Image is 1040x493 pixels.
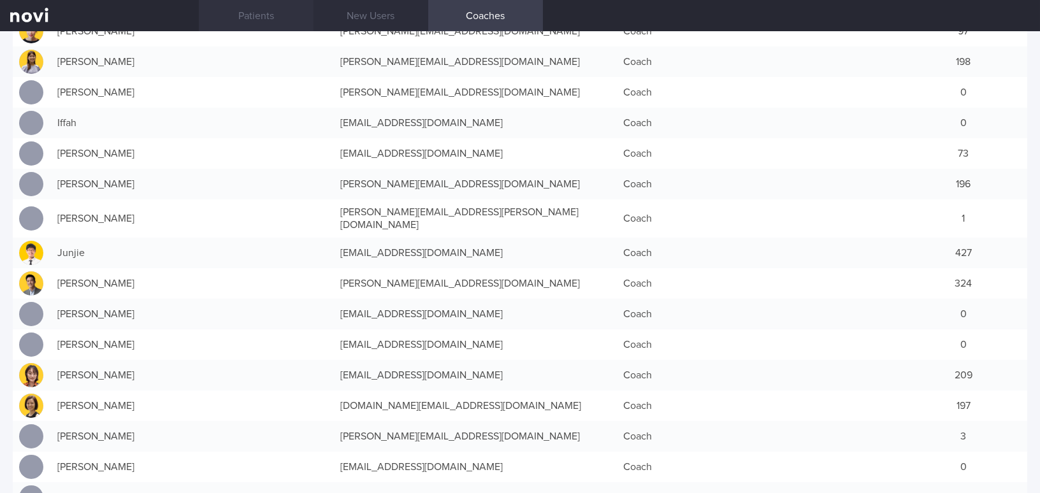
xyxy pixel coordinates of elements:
div: Coach [617,424,900,449]
div: [PERSON_NAME][EMAIL_ADDRESS][DOMAIN_NAME] [334,424,617,449]
div: Coach [617,49,900,75]
div: [PERSON_NAME] [51,80,334,105]
div: 427 [900,240,1027,266]
div: Coach [617,141,900,166]
div: [EMAIL_ADDRESS][DOMAIN_NAME] [334,240,617,266]
div: [PERSON_NAME] [51,332,334,357]
div: [PERSON_NAME] [51,362,334,388]
div: Coach [617,271,900,296]
div: Coach [617,454,900,480]
div: Coach [617,332,900,357]
div: Coach [617,206,900,231]
div: 0 [900,332,1027,357]
div: Coach [617,362,900,388]
div: [PERSON_NAME] [51,141,334,166]
div: 73 [900,141,1027,166]
div: [EMAIL_ADDRESS][DOMAIN_NAME] [334,110,617,136]
div: [PERSON_NAME] [51,301,334,327]
div: 0 [900,80,1027,105]
div: [DOMAIN_NAME][EMAIL_ADDRESS][DOMAIN_NAME] [334,393,617,418]
div: Coach [617,171,900,197]
div: [PERSON_NAME] [51,424,334,449]
div: 209 [900,362,1027,388]
div: Iffah [51,110,334,136]
div: Coach [617,301,900,327]
div: [EMAIL_ADDRESS][DOMAIN_NAME] [334,141,617,166]
div: 0 [900,110,1027,136]
div: Coach [617,110,900,136]
div: Coach [617,240,900,266]
div: [EMAIL_ADDRESS][DOMAIN_NAME] [334,362,617,388]
div: 196 [900,171,1027,197]
div: [PERSON_NAME][EMAIL_ADDRESS][DOMAIN_NAME] [334,80,617,105]
div: 197 [900,393,1027,418]
div: [PERSON_NAME][EMAIL_ADDRESS][DOMAIN_NAME] [334,49,617,75]
div: 3 [900,424,1027,449]
div: [PERSON_NAME] [51,454,334,480]
div: [PERSON_NAME][EMAIL_ADDRESS][DOMAIN_NAME] [334,171,617,197]
div: 1 [900,206,1027,231]
div: 0 [900,454,1027,480]
div: [PERSON_NAME] [51,393,334,418]
div: 198 [900,49,1027,75]
div: Junjie [51,240,334,266]
div: [PERSON_NAME] [51,206,334,231]
div: [PERSON_NAME] [51,271,334,296]
div: 324 [900,271,1027,296]
div: Coach [617,393,900,418]
div: 0 [900,301,1027,327]
div: [PERSON_NAME] [51,49,334,75]
div: [PERSON_NAME][EMAIL_ADDRESS][PERSON_NAME][DOMAIN_NAME] [334,199,617,238]
div: [PERSON_NAME] [51,171,334,197]
div: [EMAIL_ADDRESS][DOMAIN_NAME] [334,332,617,357]
div: [PERSON_NAME][EMAIL_ADDRESS][DOMAIN_NAME] [334,271,617,296]
div: [EMAIL_ADDRESS][DOMAIN_NAME] [334,301,617,327]
div: [EMAIL_ADDRESS][DOMAIN_NAME] [334,454,617,480]
div: Coach [617,80,900,105]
